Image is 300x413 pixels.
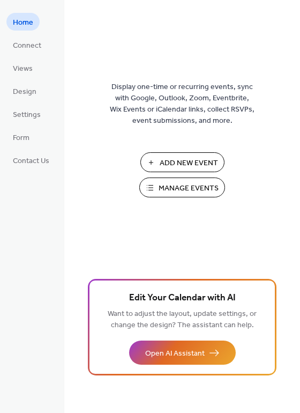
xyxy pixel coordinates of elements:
a: Design [6,82,43,100]
a: Form [6,128,36,146]
span: Open AI Assistant [145,348,205,359]
span: Settings [13,109,41,121]
span: Home [13,17,33,28]
span: Display one-time or recurring events, sync with Google, Outlook, Zoom, Eventbrite, Wix Events or ... [110,82,254,127]
a: Views [6,59,39,77]
a: Connect [6,36,48,54]
a: Settings [6,105,47,123]
span: Connect [13,40,41,51]
a: Contact Us [6,151,56,169]
span: Edit Your Calendar with AI [129,291,236,306]
span: Manage Events [159,183,219,194]
span: Contact Us [13,156,49,167]
span: Form [13,132,29,144]
span: Design [13,86,36,98]
button: Manage Events [139,178,225,197]
span: Views [13,63,33,75]
span: Add New Event [160,158,218,169]
button: Open AI Assistant [129,341,236,365]
span: Want to adjust the layout, update settings, or change the design? The assistant can help. [108,307,257,333]
button: Add New Event [140,152,224,172]
a: Home [6,13,40,31]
